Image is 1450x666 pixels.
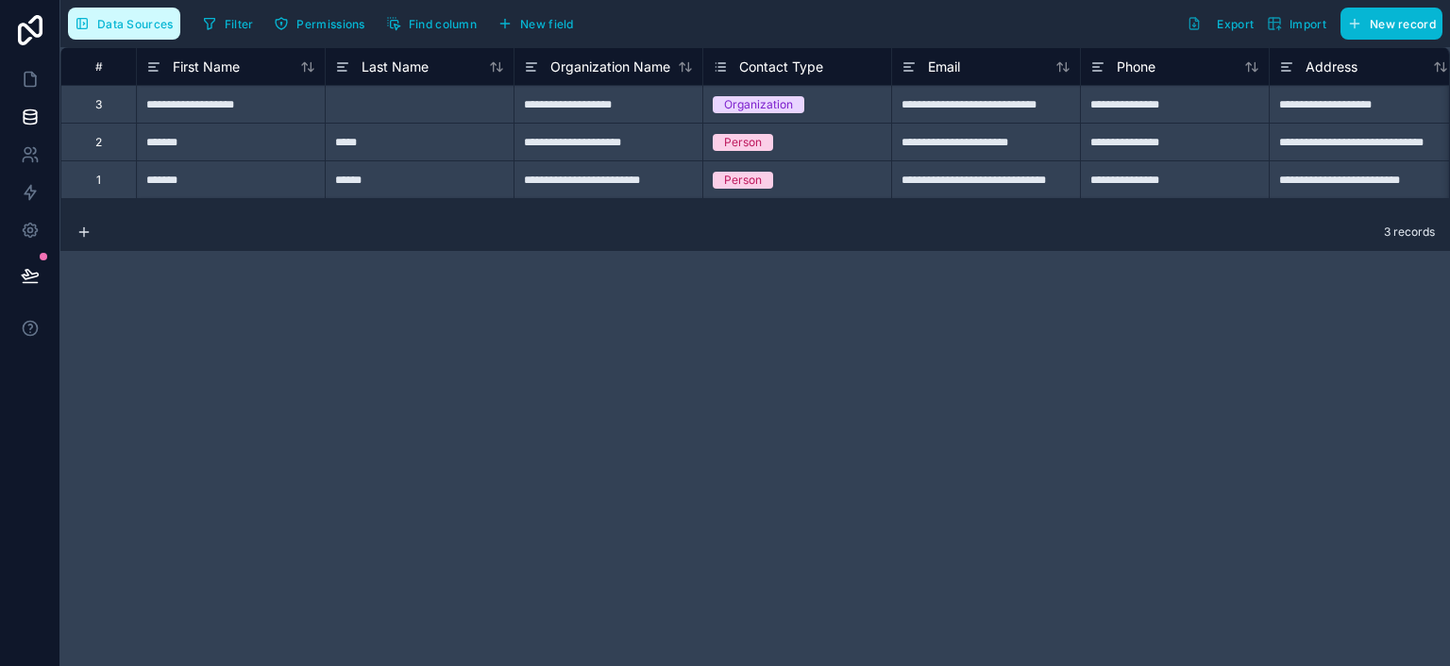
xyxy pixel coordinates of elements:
[724,96,793,113] div: Organization
[97,17,174,31] span: Data Sources
[1306,58,1357,76] span: Address
[928,58,960,76] span: Email
[1384,225,1435,240] span: 3 records
[1117,58,1155,76] span: Phone
[96,173,101,188] div: 1
[491,9,581,38] button: New field
[68,8,180,40] button: Data Sources
[296,17,364,31] span: Permissions
[1290,17,1326,31] span: Import
[95,135,102,150] div: 2
[267,9,371,38] button: Permissions
[1180,8,1260,40] button: Export
[550,58,670,76] span: Organization Name
[724,134,762,151] div: Person
[225,17,254,31] span: Filter
[1333,8,1442,40] a: New record
[362,58,429,76] span: Last Name
[76,59,122,74] div: #
[267,9,379,38] a: Permissions
[739,58,823,76] span: Contact Type
[724,172,762,189] div: Person
[1370,17,1436,31] span: New record
[1340,8,1442,40] button: New record
[520,17,574,31] span: New field
[1217,17,1254,31] span: Export
[379,9,483,38] button: Find column
[409,17,477,31] span: Find column
[95,97,102,112] div: 3
[173,58,240,76] span: First Name
[195,9,261,38] button: Filter
[1260,8,1333,40] button: Import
